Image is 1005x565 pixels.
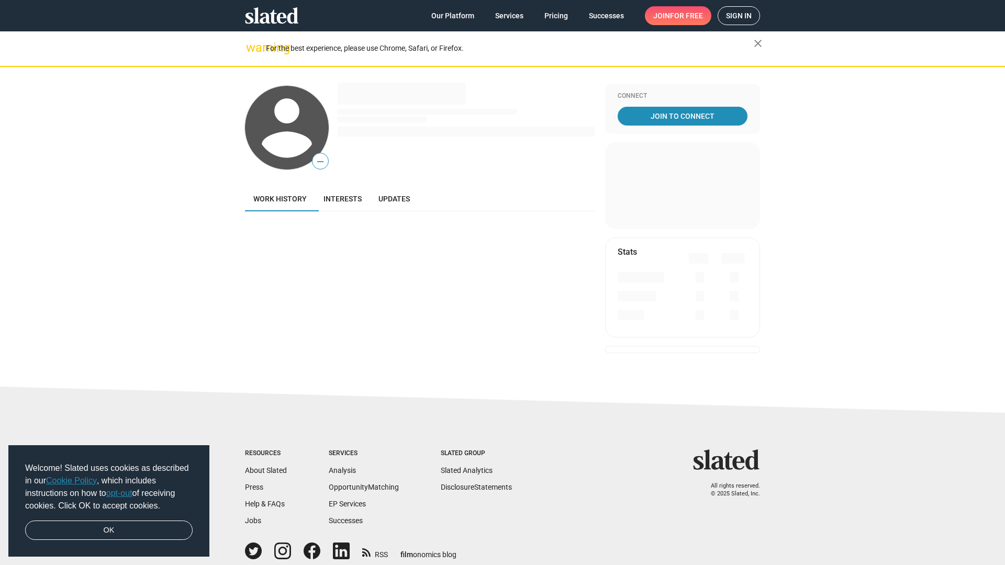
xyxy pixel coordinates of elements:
[253,195,307,203] span: Work history
[246,41,259,54] mat-icon: warning
[670,6,703,25] span: for free
[718,6,760,25] a: Sign in
[329,483,399,491] a: OpportunityMatching
[245,516,261,525] a: Jobs
[370,186,418,211] a: Updates
[400,550,413,559] span: film
[441,449,512,458] div: Slated Group
[580,6,632,25] a: Successes
[329,516,363,525] a: Successes
[423,6,483,25] a: Our Platform
[323,195,362,203] span: Interests
[653,6,703,25] span: Join
[700,482,760,498] p: All rights reserved. © 2025 Slated, Inc.
[245,449,287,458] div: Resources
[329,449,399,458] div: Services
[245,483,263,491] a: Press
[620,107,745,126] span: Join To Connect
[487,6,532,25] a: Services
[312,155,328,168] span: —
[431,6,474,25] span: Our Platform
[618,246,637,257] mat-card-title: Stats
[495,6,523,25] span: Services
[8,445,209,557] div: cookieconsent
[589,6,624,25] span: Successes
[25,521,193,540] a: dismiss cookie message
[378,195,410,203] span: Updates
[46,476,97,485] a: Cookie Policy
[441,483,512,491] a: DisclosureStatements
[752,37,764,50] mat-icon: close
[400,541,456,560] a: filmonomics blog
[329,466,356,474] a: Analysis
[362,544,388,560] a: RSS
[245,186,315,211] a: Work history
[245,500,285,508] a: Help & FAQs
[106,489,132,498] a: opt-out
[441,466,493,474] a: Slated Analytics
[726,7,752,25] span: Sign in
[266,41,754,55] div: For the best experience, please use Chrome, Safari, or Firefox.
[544,6,568,25] span: Pricing
[315,186,370,211] a: Interests
[536,6,576,25] a: Pricing
[329,500,366,508] a: EP Services
[245,466,287,474] a: About Slated
[618,92,747,100] div: Connect
[645,6,711,25] a: Joinfor free
[25,462,193,512] span: Welcome! Slated uses cookies as described in our , which includes instructions on how to of recei...
[618,107,747,126] a: Join To Connect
